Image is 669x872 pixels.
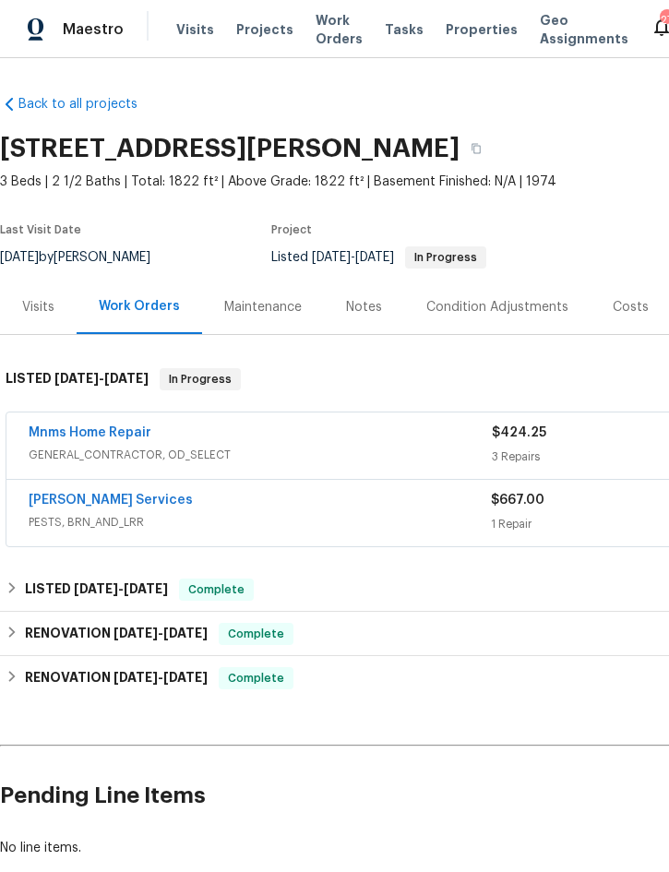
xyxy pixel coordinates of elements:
a: [PERSON_NAME] Services [29,494,193,507]
span: In Progress [161,370,239,388]
span: PESTS, BRN_AND_LRR [29,513,491,532]
span: Properties [446,20,518,39]
span: [DATE] [113,627,158,639]
div: Visits [22,298,54,317]
h6: LISTED [25,579,168,601]
span: [DATE] [113,671,158,684]
button: Copy Address [460,132,493,165]
div: Notes [346,298,382,317]
h6: RENOVATION [25,667,208,689]
span: $424.25 [492,426,546,439]
span: Work Orders [316,11,363,48]
span: [DATE] [355,251,394,264]
span: Geo Assignments [540,11,628,48]
span: In Progress [407,252,484,263]
span: [DATE] [163,627,208,639]
span: Project [271,224,312,235]
span: Complete [221,669,292,687]
span: Tasks [385,23,424,36]
div: Condition Adjustments [426,298,568,317]
span: $667.00 [491,494,544,507]
span: Listed [271,251,486,264]
span: Visits [176,20,214,39]
span: - [54,372,149,385]
span: [DATE] [163,671,208,684]
span: [DATE] [104,372,149,385]
span: Maestro [63,20,124,39]
span: Complete [181,580,252,599]
h6: RENOVATION [25,623,208,645]
span: [DATE] [124,582,168,595]
span: Complete [221,625,292,643]
span: [DATE] [54,372,99,385]
span: [DATE] [74,582,118,595]
span: - [113,627,208,639]
span: - [113,671,208,684]
a: Mnms Home Repair [29,426,151,439]
div: Costs [613,298,649,317]
h6: LISTED [6,368,149,390]
span: [DATE] [312,251,351,264]
div: Maintenance [224,298,302,317]
span: - [312,251,394,264]
span: Projects [236,20,293,39]
span: - [74,582,168,595]
div: Work Orders [99,297,180,316]
span: GENERAL_CONTRACTOR, OD_SELECT [29,446,492,464]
